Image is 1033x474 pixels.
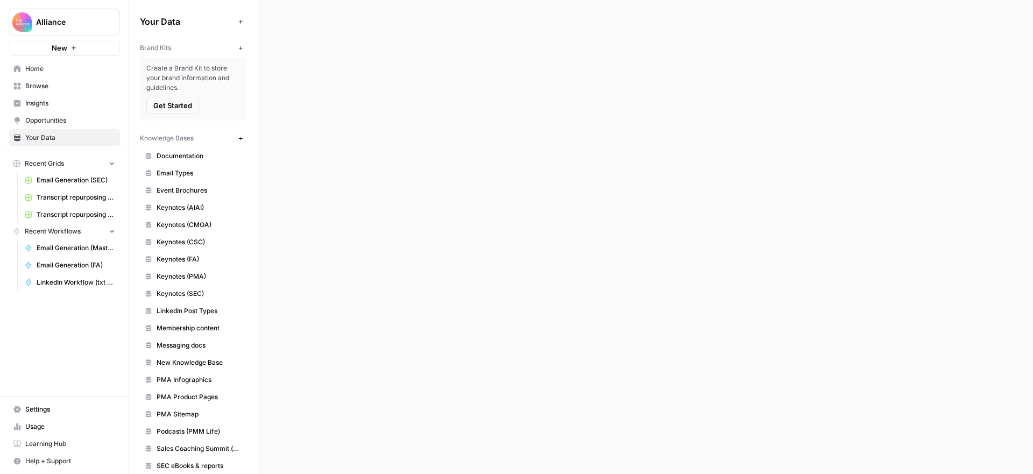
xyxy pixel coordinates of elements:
span: Create a Brand Kit to store your brand information and guidelines. [146,63,240,93]
span: Keynotes (AIAI) [157,203,242,213]
span: Keynotes (PMA) [157,272,242,281]
span: PMA Product Pages [157,392,242,402]
span: Get Started [153,100,192,111]
span: LinkedIn Post Types [157,306,242,316]
span: Usage [25,422,115,431]
span: Home [25,64,115,74]
a: Membership content [140,320,247,337]
span: Podcasts (PMM Life) [157,427,242,436]
button: Help + Support [9,452,120,470]
a: Keynotes (CMOA) [140,216,247,234]
a: Transcript repurposing (CSC) [20,189,120,206]
span: Learning Hub [25,439,115,449]
a: Event Brochures [140,182,247,199]
span: PMA Infographics [157,375,242,385]
button: Recent Workflows [9,223,120,239]
span: Membership content [157,323,242,333]
a: Keynotes (AIAI) [140,199,247,216]
span: Email Generation (Master) [37,243,115,253]
span: Email Generation (SEC) [37,175,115,185]
button: Recent Grids [9,155,120,172]
span: Recent Grids [25,159,64,168]
button: Get Started [146,97,199,114]
a: Email Generation (FA) [20,257,120,274]
a: PMA Product Pages [140,388,247,406]
a: Email Generation (Master) [20,239,120,257]
a: LinkedIn Workflow (txt files) [20,274,120,291]
span: Your Data [25,133,115,143]
a: Transcript repurposing (FA) [20,206,120,223]
a: New Knowledge Base [140,354,247,371]
a: PMA Infographics [140,371,247,388]
a: Keynotes (CSC) [140,234,247,251]
span: Settings [25,405,115,414]
span: New [52,43,67,53]
a: Browse [9,77,120,95]
span: Documentation [157,151,242,161]
span: Knowledge Bases [140,133,194,143]
a: Podcasts (PMM Life) [140,423,247,440]
span: Keynotes (CSC) [157,237,242,247]
a: PMA Sitemap [140,406,247,423]
a: Documentation [140,147,247,165]
a: Keynotes (SEC) [140,285,247,302]
a: Email Generation (SEC) [20,172,120,189]
span: New Knowledge Base [157,358,242,367]
span: Brand Kits [140,43,171,53]
a: Opportunities [9,112,120,129]
span: Transcript repurposing (FA) [37,210,115,220]
a: Messaging docs [140,337,247,354]
button: Workspace: Alliance [9,9,120,36]
a: Learning Hub [9,435,120,452]
span: Keynotes (SEC) [157,289,242,299]
span: Keynotes (CMOA) [157,220,242,230]
img: Alliance Logo [12,12,32,32]
span: Sales Coaching Summit (eBook test) [157,444,242,454]
span: SEC eBooks & reports [157,461,242,471]
span: Messaging docs [157,341,242,350]
a: Keynotes (FA) [140,251,247,268]
span: Your Data [140,15,234,28]
a: Sales Coaching Summit (eBook test) [140,440,247,457]
span: Email Types [157,168,242,178]
span: Opportunities [25,116,115,125]
span: Email Generation (FA) [37,260,115,270]
span: Browse [25,81,115,91]
span: Transcript repurposing (CSC) [37,193,115,202]
span: Help + Support [25,456,115,466]
span: Recent Workflows [25,227,81,236]
span: Alliance [36,17,101,27]
a: Keynotes (PMA) [140,268,247,285]
span: Insights [25,98,115,108]
span: Event Brochures [157,186,242,195]
a: Email Types [140,165,247,182]
span: LinkedIn Workflow (txt files) [37,278,115,287]
a: Settings [9,401,120,418]
a: Usage [9,418,120,435]
button: New [9,40,120,56]
a: LinkedIn Post Types [140,302,247,320]
a: Insights [9,95,120,112]
a: Home [9,60,120,77]
span: PMA Sitemap [157,409,242,419]
a: Your Data [9,129,120,146]
span: Keynotes (FA) [157,254,242,264]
